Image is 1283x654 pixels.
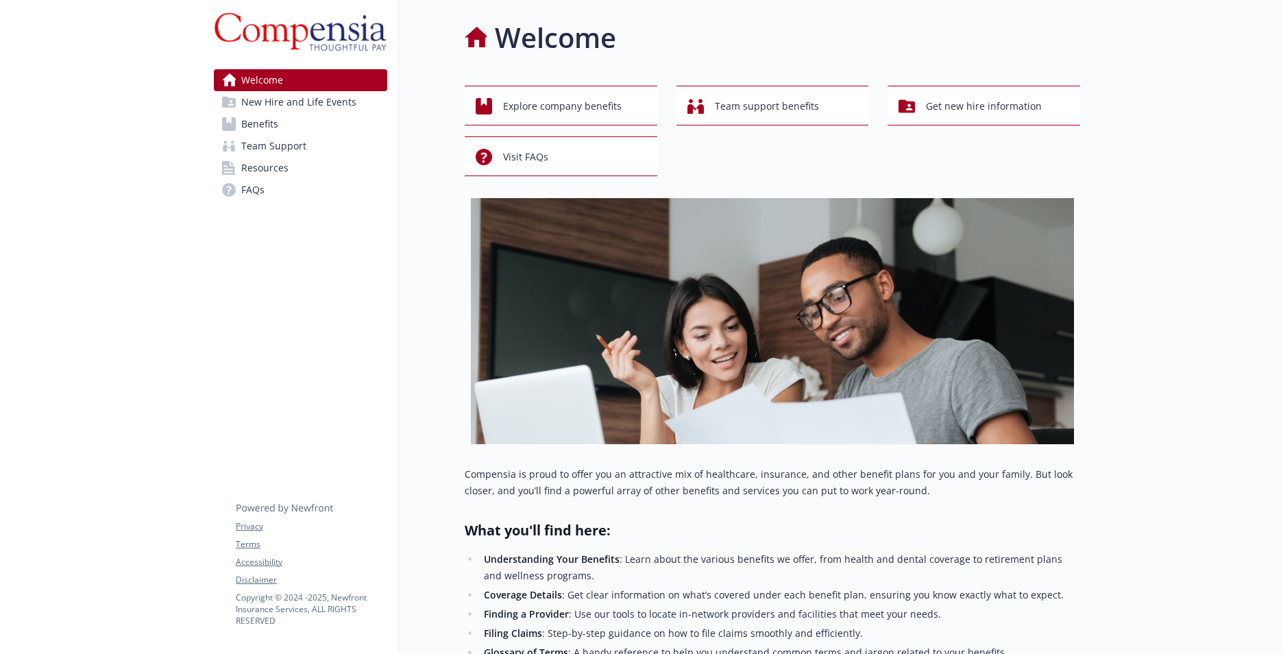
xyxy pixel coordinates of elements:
span: FAQs [241,179,265,201]
a: Terms [236,538,387,550]
a: Accessibility [236,556,387,568]
a: Privacy [236,520,387,533]
span: Team support benefits [715,93,819,119]
span: Get new hire information [926,93,1042,119]
a: Benefits [214,113,387,135]
h1: Welcome [495,17,616,58]
span: Team Support [241,135,306,157]
li: : Use our tools to locate in-network providers and facilities that meet your needs. [480,606,1080,622]
p: Compensia is proud to offer you an attractive mix of healthcare, insurance, and other benefit pla... [465,466,1080,499]
button: Team support benefits [676,86,869,125]
strong: Understanding Your Benefits [484,553,620,566]
span: Resources [241,157,289,179]
img: overview page banner [471,198,1074,444]
strong: Filing Claims [484,627,542,640]
span: New Hire and Life Events [241,91,356,113]
button: Get new hire information [888,86,1080,125]
strong: Finding a Provider [484,607,569,620]
h2: What you'll find here: [465,521,1080,540]
li: : Get clear information on what’s covered under each benefit plan, ensuring you know exactly what... [480,587,1080,603]
span: Explore company benefits [503,93,622,119]
a: Resources [214,157,387,179]
a: Disclaimer [236,574,387,586]
span: Visit FAQs [503,144,548,170]
li: : Step-by-step guidance on how to file claims smoothly and efficiently. [480,625,1080,642]
a: Welcome [214,69,387,91]
a: Team Support [214,135,387,157]
button: Explore company benefits [465,86,657,125]
a: New Hire and Life Events [214,91,387,113]
li: : Learn about the various benefits we offer, from health and dental coverage to retirement plans ... [480,551,1080,584]
span: Welcome [241,69,283,91]
button: Visit FAQs [465,136,657,176]
p: Copyright © 2024 - 2025 , Newfront Insurance Services, ALL RIGHTS RESERVED [236,592,387,627]
span: Benefits [241,113,278,135]
strong: Coverage Details [484,588,562,601]
a: FAQs [214,179,387,201]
